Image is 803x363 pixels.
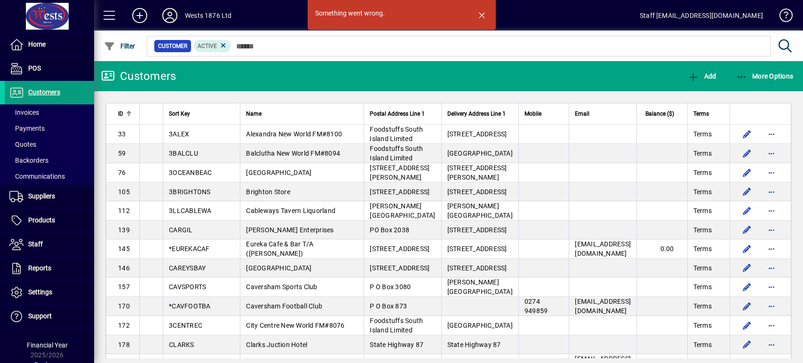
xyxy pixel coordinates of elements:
[28,192,55,200] span: Suppliers
[28,312,52,320] span: Support
[693,109,709,119] span: Terms
[118,109,134,119] div: ID
[739,165,755,180] button: Edit
[447,164,507,181] span: [STREET_ADDRESS][PERSON_NAME]
[575,240,631,257] span: [EMAIL_ADDRESS][DOMAIN_NAME]
[169,341,194,348] span: CLARKS
[169,150,198,157] span: 3BALCLU
[736,72,794,80] span: More Options
[370,341,423,348] span: State Highway 87
[525,109,564,119] div: Mobile
[739,146,755,161] button: Edit
[693,129,712,139] span: Terms
[246,207,335,214] span: Cableways Tavern Liquorland
[125,7,155,24] button: Add
[118,341,130,348] span: 178
[118,109,123,119] span: ID
[764,126,779,142] button: More options
[28,240,43,248] span: Staff
[764,165,779,180] button: More options
[5,120,94,136] a: Payments
[643,109,683,119] div: Balance ($)
[447,322,513,329] span: [GEOGRAPHIC_DATA]
[693,187,712,197] span: Terms
[118,226,130,234] span: 139
[370,109,425,119] span: Postal Address Line 1
[447,202,513,219] span: [PERSON_NAME][GEOGRAPHIC_DATA]
[246,109,358,119] div: Name
[169,188,211,196] span: 3BRIGHTONS
[693,244,712,253] span: Terms
[155,7,185,24] button: Profile
[5,136,94,152] a: Quotes
[118,130,126,138] span: 33
[5,281,94,304] a: Settings
[764,203,779,218] button: More options
[739,318,755,333] button: Edit
[246,264,311,272] span: [GEOGRAPHIC_DATA]
[104,42,135,50] span: Filter
[575,109,631,119] div: Email
[5,168,94,184] a: Communications
[739,222,755,237] button: Edit
[5,152,94,168] a: Backorders
[764,318,779,333] button: More options
[693,282,712,292] span: Terms
[118,283,130,291] span: 157
[764,184,779,199] button: More options
[28,40,46,48] span: Home
[5,257,94,280] a: Reports
[370,145,423,162] span: Foodstuffs South Island Limited
[118,188,130,196] span: 105
[693,206,712,215] span: Terms
[118,322,130,329] span: 172
[370,164,429,181] span: [STREET_ADDRESS][PERSON_NAME]
[158,41,187,51] span: Customer
[169,245,210,253] span: *EUREKACAF
[370,317,423,334] span: Foodstuffs South Island Limited
[246,150,340,157] span: Balclutha New World FM#8094
[169,130,189,138] span: 3ALEX
[118,207,130,214] span: 112
[169,264,206,272] span: CAREYSBAY
[118,150,126,157] span: 59
[28,216,55,224] span: Products
[9,125,45,132] span: Payments
[764,279,779,294] button: More options
[739,184,755,199] button: Edit
[739,260,755,276] button: Edit
[739,126,755,142] button: Edit
[764,299,779,314] button: More options
[447,264,507,272] span: [STREET_ADDRESS]
[169,322,202,329] span: 3CENTREC
[764,337,779,352] button: More options
[246,226,334,234] span: [PERSON_NAME] Enterprises
[246,169,311,176] span: [GEOGRAPHIC_DATA]
[5,57,94,80] a: POS
[370,264,429,272] span: [STREET_ADDRESS]
[118,264,130,272] span: 146
[118,302,130,310] span: 170
[5,185,94,208] a: Suppliers
[27,341,68,349] span: Financial Year
[5,305,94,328] a: Support
[370,188,429,196] span: [STREET_ADDRESS]
[169,207,212,214] span: 3LLCABLEWA
[764,222,779,237] button: More options
[28,88,60,96] span: Customers
[447,341,501,348] span: State Highway 87
[739,241,755,256] button: Edit
[447,150,513,157] span: [GEOGRAPHIC_DATA]
[693,301,712,311] span: Terms
[739,279,755,294] button: Edit
[102,38,138,55] button: Filter
[198,43,217,49] span: Active
[447,278,513,295] span: [PERSON_NAME][GEOGRAPHIC_DATA]
[169,302,211,310] span: *CAVFOOTBA
[525,109,541,119] span: Mobile
[764,241,779,256] button: More options
[5,104,94,120] a: Invoices
[764,260,779,276] button: More options
[525,298,548,315] span: 0274 949859
[693,149,712,158] span: Terms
